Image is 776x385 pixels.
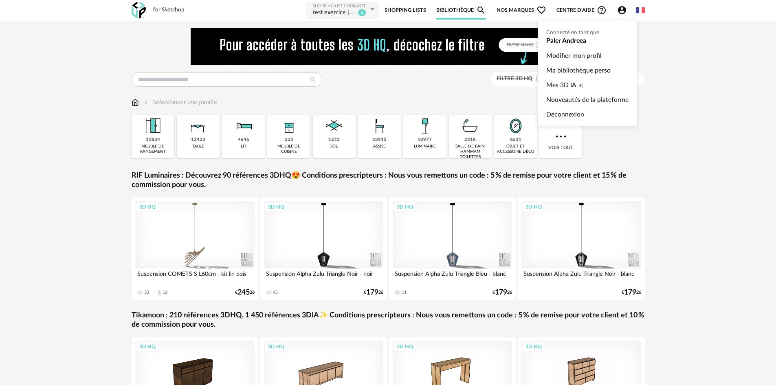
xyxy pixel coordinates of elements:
div: Voir tout [539,115,582,158]
div: € 26 [492,290,512,295]
span: Creation icon [578,78,583,92]
div: lit [241,144,246,149]
div: € 26 [364,290,383,295]
div: 33915 [372,137,387,143]
div: table [192,144,204,149]
div: 10 [163,290,167,295]
div: 3D HQ [136,202,159,212]
div: 3D HQ [264,202,288,212]
a: 3D HQ Suspension Alpha Zulu Triangle Bleu - blanc 11 €17926 [389,198,516,300]
img: Table.png [187,115,209,137]
div: Suspension Alpha Zulu Triangle Noir - noir [264,268,384,285]
div: 11834 [146,137,160,143]
a: Shopping Lists [385,1,426,20]
img: svg+xml;base64,PHN2ZyB3aWR0aD0iMTYiIGhlaWdodD0iMTYiIHZpZXdCb3g9IjAgMCAxNiAxNiIgZmlsbD0ibm9uZSIgeG... [143,98,149,107]
img: more.7b13dc1.svg [554,129,568,144]
img: Miroir.png [505,115,527,137]
div: salle de bain hammam toilettes [451,144,489,160]
a: RIF Luminaires : Découvrez 90 références 3DHQ😍 Conditions prescripteurs : Nous vous remettons un ... [132,171,645,190]
div: meuble de rangement [134,144,172,154]
div: meuble de cuisine [270,144,308,154]
img: OXP [132,2,146,19]
img: FILTRE%20HQ%20NEW_V1%20(4).gif [191,28,586,65]
a: Ma bibliothèque perso [546,63,629,78]
div: 10977 [418,137,432,143]
div: 3D HQ [393,341,417,352]
span: Centre d'aideHelp Circle Outline icon [556,5,607,15]
a: Mes 3D IACreation icon [546,78,629,92]
img: Assise.png [369,115,391,137]
span: 179 [366,290,378,295]
a: 3D HQ Suspension Alpha Zulu Triangle Noir - noir 45 €17926 [260,198,387,300]
div: 225 [285,137,293,143]
div: 2318 [464,137,476,143]
img: Salle%20de%20bain.png [459,115,481,137]
div: 3D HQ [264,341,288,352]
div: Sélectionner une famille [143,98,217,107]
div: 11 [402,290,407,295]
div: 3D HQ [136,341,159,352]
span: 245 [237,290,250,295]
div: Shopping List courante [313,4,368,9]
a: Tikamoon : 210 références 3DHQ, 1 450 références 3DIA✨ Conditions prescripteurs : Nous vous remet... [132,311,645,330]
div: Suspension COMETS S L60cm - kit lin bois [135,268,255,285]
a: 3D HQ Suspension Alpha Zulu Triangle Noir - blanc €17926 [518,198,645,300]
span: Filtre 3D HQ [497,76,532,81]
sup: 4 [358,9,366,16]
div: 3D HQ [393,202,417,212]
span: Nos marques [497,1,546,20]
span: Account Circle icon [617,5,627,15]
span: 179 [495,290,507,295]
span: Account Circle icon [617,5,631,15]
div: 3D HQ [522,341,545,352]
a: 3D HQ Suspension COMETS S L60cm - kit lin bois 33 Download icon 10 €24526 [132,198,259,300]
div: luminaire [414,144,436,149]
div: 4646 [238,137,249,143]
span: Mes 3D IA [546,78,576,92]
div: Suspension Alpha Zulu Triangle Noir - blanc [521,268,641,285]
div: 33 [144,290,149,295]
div: € 26 [235,290,255,295]
img: svg+xml;base64,PHN2ZyB3aWR0aD0iMTYiIGhlaWdodD0iMTciIHZpZXdCb3g9IjAgMCAxNiAxNyIgZmlsbD0ibm9uZSIgeG... [132,98,139,107]
img: Luminaire.png [414,115,436,137]
a: Modifier mon profil [546,48,629,63]
div: 6631 [510,137,521,143]
div: € 26 [622,290,641,295]
a: BibliothèqueMagnify icon [436,1,486,20]
span: Help Circle Outline icon [597,5,607,15]
span: Heart Outline icon [536,5,546,15]
a: Déconnexion [546,107,629,122]
div: 1272 [328,137,340,143]
div: test exercice Etienne [313,9,356,17]
span: 179 [624,290,636,295]
div: sol [330,144,338,149]
span: Magnify icon [476,5,486,15]
div: assise [373,144,386,149]
a: Nouveautés de la plateforme [546,92,629,107]
img: Literie.png [233,115,255,137]
img: Sol.png [323,115,345,137]
div: 3D HQ [522,202,545,212]
div: Suspension Alpha Zulu Triangle Bleu - blanc [393,268,512,285]
div: 12423 [191,137,205,143]
div: objet et accessoire déco [497,144,534,154]
div: for Sketchup [153,7,185,14]
div: 45 [273,290,278,295]
span: Download icon [156,290,163,296]
img: Meuble%20de%20rangement.png [142,115,164,137]
img: Rangement.png [278,115,300,137]
img: fr [636,6,645,15]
